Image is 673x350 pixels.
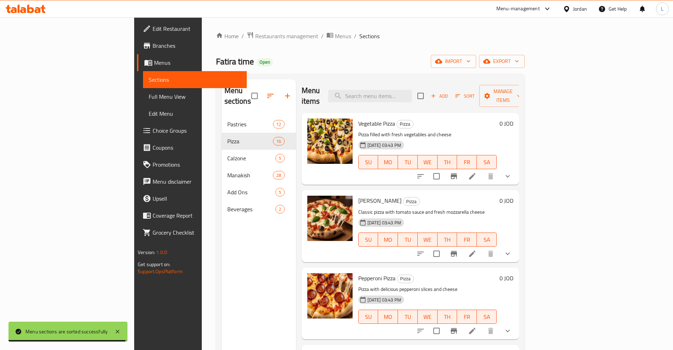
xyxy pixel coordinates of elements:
span: Sections [149,75,241,84]
div: items [273,120,284,128]
a: Branches [137,37,246,54]
a: Promotions [137,156,246,173]
nav: Menu sections [222,113,296,220]
button: SA [477,233,497,247]
div: Jordan [573,5,587,13]
span: SU [361,235,376,245]
div: items [273,171,284,179]
span: Edit Menu [149,109,241,118]
button: WE [418,155,438,169]
div: Pizza16 [222,133,296,150]
a: Edit menu item [468,249,477,258]
button: MO [378,155,398,169]
h6: 0 JOD [500,119,513,128]
span: TU [401,157,415,167]
span: Edit Restaurant [153,24,241,33]
button: SU [358,233,378,247]
span: L [661,5,663,13]
svg: Show Choices [503,172,512,180]
p: Pizza with delicious pepperoni slices and cheese [358,285,497,294]
span: Pizza [397,275,414,283]
button: sort-choices [412,322,429,339]
span: SA [480,157,494,167]
span: Manage items [485,87,521,105]
span: Add item [428,91,451,102]
span: Coupons [153,143,241,152]
span: Menus [154,58,241,67]
div: Manakish [227,171,273,179]
button: Manage items [479,85,527,107]
span: [DATE] 03:43 PM [365,219,404,226]
span: import [437,57,470,66]
div: Manakish28 [222,167,296,184]
div: Add Ons5 [222,184,296,201]
span: Menu disclaimer [153,177,241,186]
button: TH [438,233,457,247]
button: MO [378,233,398,247]
a: Edit menu item [468,327,477,335]
button: SA [477,310,497,324]
span: 5 [276,189,284,196]
span: TH [440,157,455,167]
button: TH [438,310,457,324]
span: [PERSON_NAME] [358,195,401,206]
svg: Show Choices [503,249,512,258]
span: 28 [273,172,284,179]
span: Select all sections [247,88,262,103]
span: TU [401,312,415,322]
span: SU [361,157,376,167]
span: TH [440,235,455,245]
span: Coverage Report [153,211,241,220]
p: Classic pizza with tomato sauce and fresh mozzarella cheese [358,208,497,217]
button: FR [457,233,477,247]
span: Sort sections [262,87,279,104]
span: Select to update [429,323,444,338]
span: TH [440,312,455,322]
span: FR [460,157,474,167]
span: Fatira time [216,53,254,69]
span: Pizza [397,120,413,128]
button: SA [477,155,497,169]
div: Calzone [227,154,276,162]
span: WE [421,235,435,245]
span: MO [381,312,395,322]
h6: 0 JOD [500,273,513,283]
button: FR [457,155,477,169]
span: Full Menu View [149,92,241,101]
span: Select to update [429,246,444,261]
span: Choice Groups [153,126,241,135]
span: 5 [276,155,284,162]
button: SU [358,155,378,169]
button: FR [457,310,477,324]
div: items [273,137,284,145]
button: show more [499,168,516,185]
span: Version: [138,248,155,257]
span: Promotions [153,160,241,169]
button: Sort [454,91,477,102]
span: Vegetable Pizza [358,118,395,129]
span: FR [460,235,474,245]
button: SU [358,310,378,324]
a: Edit Restaurant [137,20,246,37]
div: Beverages [227,205,276,213]
div: Beverages2 [222,201,296,218]
a: Choice Groups [137,122,246,139]
span: 12 [273,121,284,128]
span: SU [361,312,376,322]
button: TU [398,310,418,324]
button: Branch-specific-item [445,245,462,262]
div: Pizza [227,137,273,145]
button: import [431,55,476,68]
a: Support.OpsPlatform [138,267,183,276]
span: Sort [455,92,475,100]
a: Edit Menu [143,105,246,122]
a: Menus [326,31,351,41]
span: TU [401,235,415,245]
span: WE [421,157,435,167]
span: Sort items [451,91,479,102]
a: Edit menu item [468,172,477,180]
div: Open [257,58,273,67]
span: Add [430,92,449,100]
span: 1.0.0 [156,248,167,257]
span: Pizza [403,197,420,206]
